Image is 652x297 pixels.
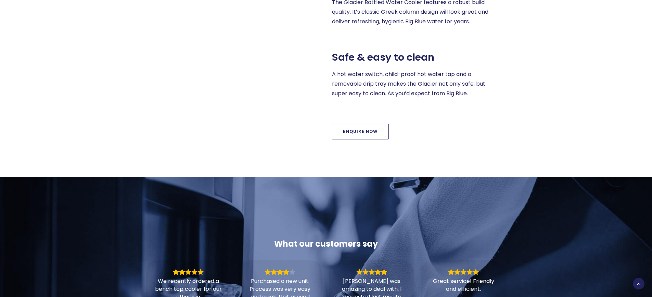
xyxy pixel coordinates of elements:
[332,124,388,139] a: Enquire Now
[430,269,497,275] div: Rating: 5.0 out of 5
[154,269,222,275] div: Rating: 5.0 out of 5
[607,252,642,287] iframe: Chatbot
[146,238,506,249] div: What our customers say
[246,269,314,275] div: Rating: 4.0 out of 5
[332,70,498,98] p: A hot water switch, child-proof hot water tap and a removable drip tray makes the Glacier not onl...
[430,277,497,293] div: Great service! Friendly and efficient.
[332,51,434,63] span: Safe & easy to clean
[338,269,406,275] div: Rating: 5.0 out of 5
